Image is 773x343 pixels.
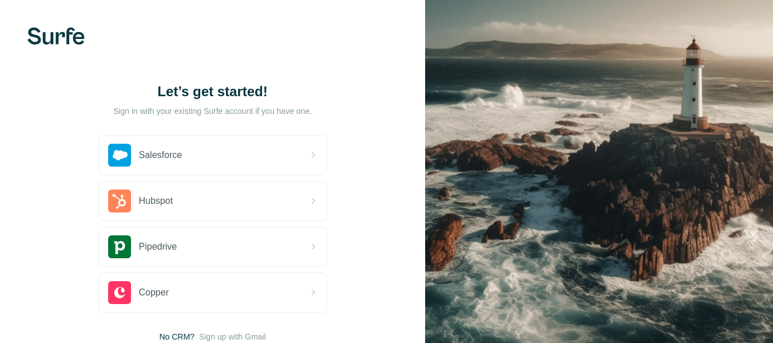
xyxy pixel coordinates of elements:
[108,281,131,304] img: copper's logo
[108,190,131,212] img: hubspot's logo
[199,331,266,342] button: Sign up with Gmail
[98,82,327,101] h1: Let’s get started!
[113,105,312,117] p: Sign in with your existing Surfe account if you have one.
[139,194,173,208] span: Hubspot
[108,235,131,258] img: pipedrive's logo
[139,240,177,254] span: Pipedrive
[139,148,183,162] span: Salesforce
[159,331,194,342] span: No CRM?
[139,286,169,299] span: Copper
[27,27,85,45] img: Surfe's logo
[108,144,131,167] img: salesforce's logo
